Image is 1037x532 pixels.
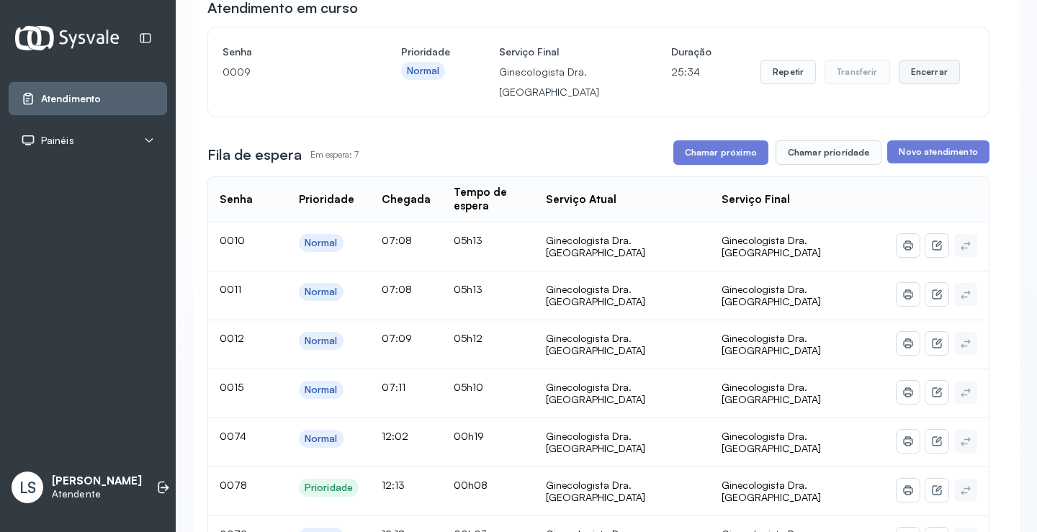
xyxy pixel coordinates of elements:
span: 12:13 [382,479,405,491]
span: Ginecologista Dra. [GEOGRAPHIC_DATA] [722,234,821,259]
h3: Fila de espera [207,145,302,165]
div: Ginecologista Dra. [GEOGRAPHIC_DATA] [546,430,698,455]
span: Atendimento [41,93,101,105]
span: 07:09 [382,332,412,344]
div: Senha [220,193,253,207]
div: Normal [407,65,440,77]
p: Atendente [52,488,142,500]
div: Normal [305,237,338,249]
h4: Serviço Final [499,42,622,62]
div: Normal [305,335,338,347]
a: Atendimento [21,91,155,106]
span: 05h13 [454,283,482,295]
span: 05h12 [454,332,482,344]
p: [PERSON_NAME] [52,474,142,488]
span: 0010 [220,234,245,246]
span: 0011 [220,283,241,295]
h4: Duração [671,42,711,62]
div: Ginecologista Dra. [GEOGRAPHIC_DATA] [546,479,698,504]
div: Normal [305,433,338,445]
span: Ginecologista Dra. [GEOGRAPHIC_DATA] [722,283,821,308]
p: Em espera: 7 [310,145,359,165]
span: Ginecologista Dra. [GEOGRAPHIC_DATA] [722,381,821,406]
h4: Prioridade [401,42,450,62]
div: Prioridade [305,482,353,494]
span: 0015 [220,381,243,393]
span: Painéis [41,135,74,147]
div: Normal [305,384,338,396]
span: 00h08 [454,479,488,491]
div: Prioridade [299,193,354,207]
button: Novo atendimento [887,140,989,163]
span: 0012 [220,332,244,344]
button: Repetir [760,60,816,84]
span: 07:08 [382,283,412,295]
span: 05h10 [454,381,483,393]
button: Transferir [825,60,890,84]
button: Chamar prioridade [776,140,882,165]
span: Ginecologista Dra. [GEOGRAPHIC_DATA] [722,332,821,357]
span: 0078 [220,479,247,491]
div: Serviço Atual [546,193,616,207]
span: 0074 [220,430,246,442]
p: 0009 [223,62,352,82]
div: Tempo de espera [454,186,523,213]
p: Ginecologista Dra. [GEOGRAPHIC_DATA] [499,62,622,102]
span: 05h13 [454,234,482,246]
span: 07:11 [382,381,405,393]
h4: Senha [223,42,352,62]
span: Ginecologista Dra. [GEOGRAPHIC_DATA] [722,430,821,455]
div: Serviço Final [722,193,790,207]
button: Chamar próximo [673,140,768,165]
span: 12:02 [382,430,408,442]
div: Ginecologista Dra. [GEOGRAPHIC_DATA] [546,381,698,406]
div: Ginecologista Dra. [GEOGRAPHIC_DATA] [546,234,698,259]
p: 25:34 [671,62,711,82]
span: 00h19 [454,430,484,442]
div: Ginecologista Dra. [GEOGRAPHIC_DATA] [546,332,698,357]
img: Logotipo do estabelecimento [15,26,119,50]
div: Ginecologista Dra. [GEOGRAPHIC_DATA] [546,283,698,308]
span: 07:08 [382,234,412,246]
button: Encerrar [899,60,960,84]
div: Normal [305,286,338,298]
div: Chegada [382,193,431,207]
span: Ginecologista Dra. [GEOGRAPHIC_DATA] [722,479,821,504]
